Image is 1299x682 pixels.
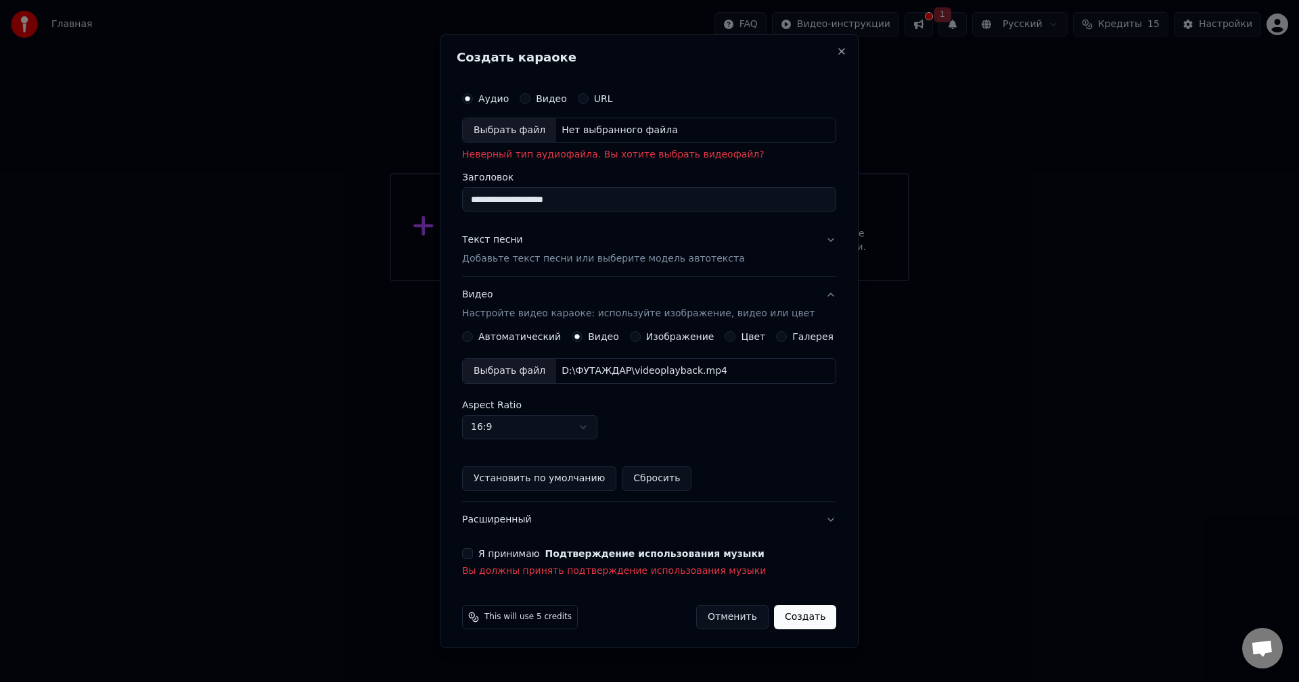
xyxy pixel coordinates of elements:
label: Галерея [793,332,834,341]
div: ВидеоНастройте видео караоке: используйте изображение, видео или цвет [462,331,836,502]
div: Нет выбранного файла [556,123,683,137]
label: Аудио [478,93,509,103]
label: Видео [588,332,619,341]
p: Настройте видео караоке: используйте изображение, видео или цвет [462,307,815,320]
div: Текст песни [462,233,523,247]
p: Неверный тип аудиофайла. Вы хотите выбрать видеофайл? [462,148,836,162]
p: Добавьте текст песни или выберите модель автотекста [462,252,745,266]
div: Выбрать файл [463,118,556,142]
label: Автоматический [478,332,561,341]
div: D:\ФУТАЖДАР\videoplayback.mp4 [556,364,733,378]
button: Текст песниДобавьте текст песни или выберите модель автотекста [462,222,836,276]
button: Расширенный [462,502,836,537]
label: Видео [536,93,567,103]
div: Видео [462,288,815,320]
button: Сбросить [622,466,692,491]
label: Aspect Ratio [462,400,836,410]
h2: Создать караоке [457,51,842,63]
button: Создать [774,605,836,629]
label: Изображение [646,332,714,341]
button: ВидеоНастройте видео караоке: используйте изображение, видео или цвет [462,277,836,331]
label: Цвет [742,332,766,341]
button: Я принимаю [545,549,765,558]
span: This will use 5 credits [484,612,572,623]
label: URL [594,93,613,103]
button: Установить по умолчанию [462,466,616,491]
button: Отменить [696,605,769,629]
label: Я принимаю [478,549,765,558]
label: Заголовок [462,172,836,182]
p: Вы должны принять подтверждение использования музыки [462,564,836,578]
div: Выбрать файл [463,359,556,383]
